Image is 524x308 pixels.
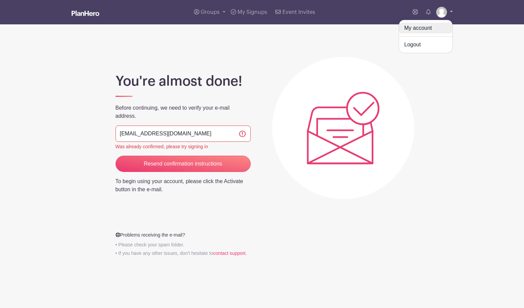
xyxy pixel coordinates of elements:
[111,241,255,248] p: • Please check your spam folder.
[201,9,220,15] span: Groups
[116,104,251,120] p: Before continuing, we need to verify your e-mail address.
[111,232,255,239] p: Problems receiving the e-mail?
[399,20,453,53] div: Groups
[399,23,452,34] a: My account
[116,143,251,150] div: Was already confirmed, please try signing in
[72,10,99,16] img: logo_white-6c42ec7e38ccf1d336a20a19083b03d10ae64f83f12c07503d8b9e83406b4c7d.svg
[116,177,251,194] p: To begin using your account, please click the Activate button in the e-mail.
[238,9,267,15] span: My Signups
[436,7,447,18] img: default-ce2991bfa6775e67f084385cd625a349d9dcbb7a52a09fb2fda1e96e2d18dcdb.png
[116,73,251,89] h1: You're almost done!
[116,156,251,172] input: Resend confirmation instructions
[399,39,452,50] a: Logout
[213,250,247,256] a: contact support.
[116,232,120,237] img: Help
[307,92,380,164] img: Plic
[282,9,315,15] span: Event Invites
[111,250,255,257] p: • If you have any other issues, don't hesitate to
